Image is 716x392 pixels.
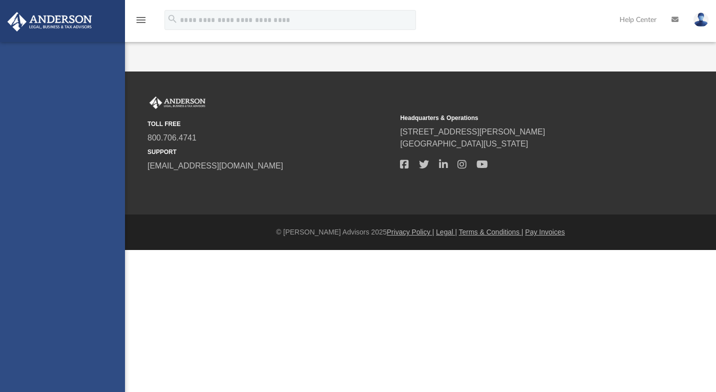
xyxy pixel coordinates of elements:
[147,161,283,170] a: [EMAIL_ADDRESS][DOMAIN_NAME]
[167,13,178,24] i: search
[125,227,716,237] div: © [PERSON_NAME] Advisors 2025
[147,119,393,128] small: TOLL FREE
[147,147,393,156] small: SUPPORT
[525,228,564,236] a: Pay Invoices
[400,127,545,136] a: [STREET_ADDRESS][PERSON_NAME]
[4,12,95,31] img: Anderson Advisors Platinum Portal
[400,113,645,122] small: Headquarters & Operations
[147,133,196,142] a: 800.706.4741
[400,139,528,148] a: [GEOGRAPHIC_DATA][US_STATE]
[459,228,523,236] a: Terms & Conditions |
[147,96,207,109] img: Anderson Advisors Platinum Portal
[436,228,457,236] a: Legal |
[693,12,708,27] img: User Pic
[387,228,434,236] a: Privacy Policy |
[135,19,147,26] a: menu
[135,14,147,26] i: menu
